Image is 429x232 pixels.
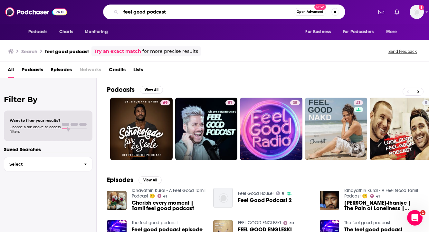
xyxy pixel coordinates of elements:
[213,188,233,208] img: Feel Good Podcast 2
[110,98,173,160] a: 69
[338,26,383,38] button: open menu
[238,220,281,226] a: FEEL GOOD ENGLESKI
[175,98,238,160] a: 51
[80,26,116,38] button: open menu
[132,220,178,226] a: The feel good podcast
[410,5,424,19] button: Show profile menu
[354,100,363,105] a: 41
[425,100,427,106] span: 5
[94,48,141,55] a: Try an exact match
[293,100,297,106] span: 35
[382,26,405,38] button: open menu
[386,27,397,36] span: More
[138,176,162,184] button: View All
[343,27,374,36] span: For Podcasters
[356,100,360,106] span: 41
[305,27,331,36] span: For Business
[157,194,167,198] a: 41
[163,195,167,198] span: 41
[419,5,424,10] svg: Add a profile image
[107,176,162,184] a: EpisodesView All
[140,86,163,94] button: View All
[10,125,61,134] span: Choose a tab above to access filters.
[392,6,402,17] a: Show notifications dropdown
[294,8,326,16] button: Open AdvancedNew
[59,27,73,36] span: Charts
[103,5,345,19] div: Search podcasts, credits, & more...
[344,220,390,226] a: The feel good podcast
[314,4,326,10] span: New
[121,7,294,17] input: Search podcasts, credits, & more...
[142,48,198,55] span: for more precise results
[51,64,72,78] a: Episodes
[4,146,92,152] p: Saved Searches
[289,222,294,225] span: 30
[107,86,135,94] h2: Podcasts
[5,6,67,18] img: Podchaser - Follow, Share and Rate Podcasts
[10,118,61,123] span: Want to filter your results?
[107,191,127,210] img: Cherish every moment | Tamil feel good podcast
[55,26,77,38] a: Charts
[276,191,284,195] a: 6
[410,5,424,19] img: User Profile
[28,27,47,36] span: Podcasts
[132,200,206,211] a: Cherish every moment | Tamil feel good podcast
[8,64,14,78] a: All
[386,49,419,54] button: Send feedback
[320,191,339,210] img: Thaniye Thannan-thaniye | The Pain of Loneliness | Tamil feel good Podcast
[4,162,79,166] span: Select
[85,27,108,36] span: Monitoring
[107,86,163,94] a: PodcastsView All
[238,198,292,203] a: Feel Good Podcast 2
[163,100,167,106] span: 69
[370,194,380,198] a: 41
[283,221,294,225] a: 30
[109,64,126,78] a: Credits
[344,200,418,211] a: Thaniye Thannan-thaniye | The Pain of Loneliness | Tamil feel good Podcast
[305,98,367,160] a: 41
[376,195,380,198] span: 41
[24,26,56,38] button: open menu
[240,98,302,160] a: 35
[45,48,89,54] h3: feel good podcast
[420,210,425,215] span: 1
[21,48,37,54] h3: Search
[225,100,235,105] a: 51
[228,100,232,106] span: 51
[282,192,284,195] span: 6
[132,188,205,199] a: Idhayathin Kural - A Feel Good Tamil Podcast ☺️
[301,26,339,38] button: open menu
[344,200,418,211] span: [PERSON_NAME]-thaniye | The Pain of Loneliness | Tamil feel good Podcast
[80,64,101,78] span: Networks
[107,176,133,184] h2: Episodes
[297,10,323,14] span: Open Advanced
[344,188,418,199] a: Idhayathin Kural - A Feel Good Tamil Podcast ☺️
[290,100,300,105] a: 35
[133,64,143,78] a: Lists
[160,100,170,105] a: 69
[376,6,387,17] a: Show notifications dropdown
[4,157,92,171] button: Select
[238,191,273,196] a: Feel Good House!
[4,95,92,104] h2: Filter By
[22,64,43,78] a: Podcasts
[410,5,424,19] span: Logged in as AparnaKulkarni
[407,210,423,226] iframe: Intercom live chat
